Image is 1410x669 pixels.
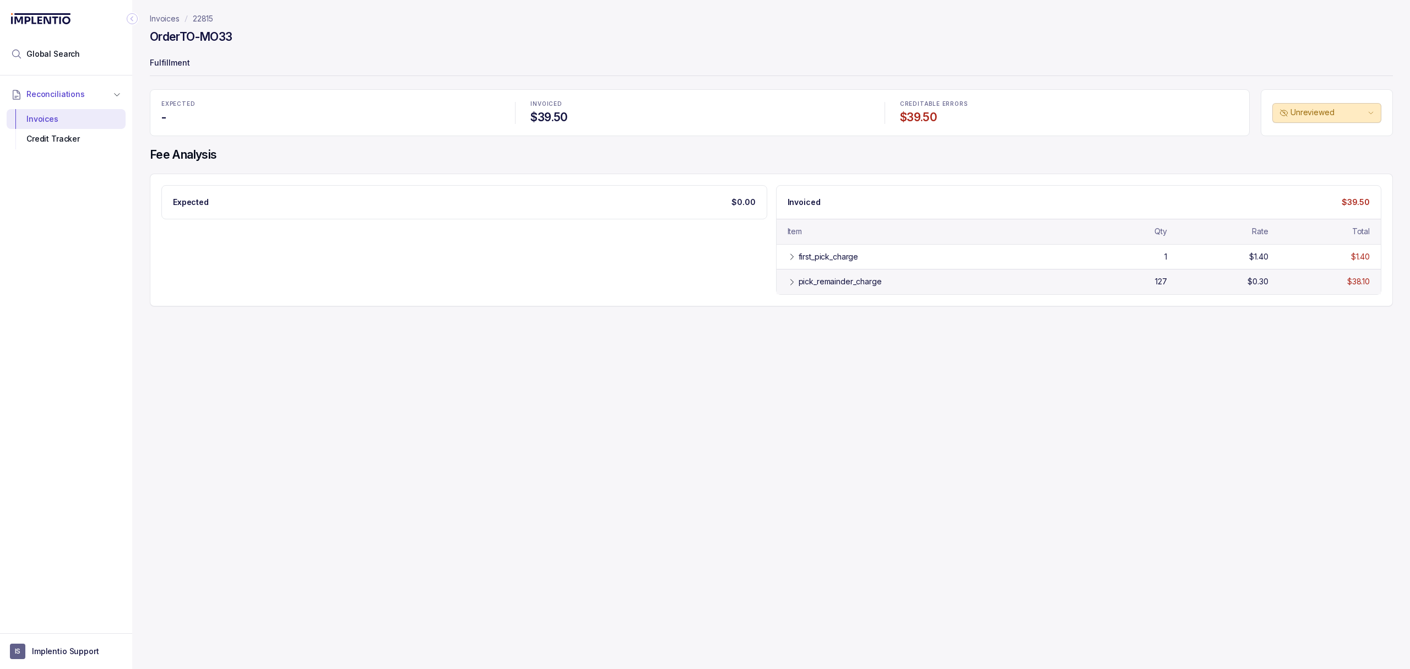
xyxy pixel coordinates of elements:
[150,147,1393,163] h4: Fee Analysis
[10,644,25,659] span: User initials
[150,13,213,24] nav: breadcrumb
[173,197,209,208] p: Expected
[1347,276,1370,287] div: $38.10
[788,197,821,208] p: Invoiced
[1155,276,1167,287] div: 127
[900,101,1238,107] p: CREDITABLE ERRORS
[10,644,122,659] button: User initialsImplentio Support
[126,12,139,25] div: Collapse Icon
[530,101,869,107] p: INVOICED
[1352,226,1370,237] div: Total
[900,110,1238,125] h4: $39.50
[150,53,1393,75] p: Fulfillment
[161,101,500,107] p: EXPECTED
[788,226,802,237] div: Item
[1154,226,1167,237] div: Qty
[530,110,869,125] h4: $39.50
[1164,251,1167,262] div: 1
[150,29,232,45] h4: Order TO-MO33
[7,107,126,152] div: Reconciliations
[1248,276,1268,287] div: $0.30
[731,197,755,208] p: $0.00
[1249,251,1268,262] div: $1.40
[1252,226,1268,237] div: Rate
[1342,197,1370,208] p: $39.50
[799,251,859,262] div: first_pick_charge
[7,82,126,106] button: Reconciliations
[26,89,85,100] span: Reconciliations
[15,129,117,149] div: Credit Tracker
[26,48,80,60] span: Global Search
[193,13,213,24] a: 22815
[1351,251,1370,262] div: $1.40
[15,109,117,129] div: Invoices
[32,646,99,657] p: Implentio Support
[161,110,500,125] h4: -
[799,276,882,287] div: pick_remainder_charge
[150,13,180,24] a: Invoices
[1290,107,1365,118] p: Unreviewed
[1272,103,1381,123] button: Unreviewed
